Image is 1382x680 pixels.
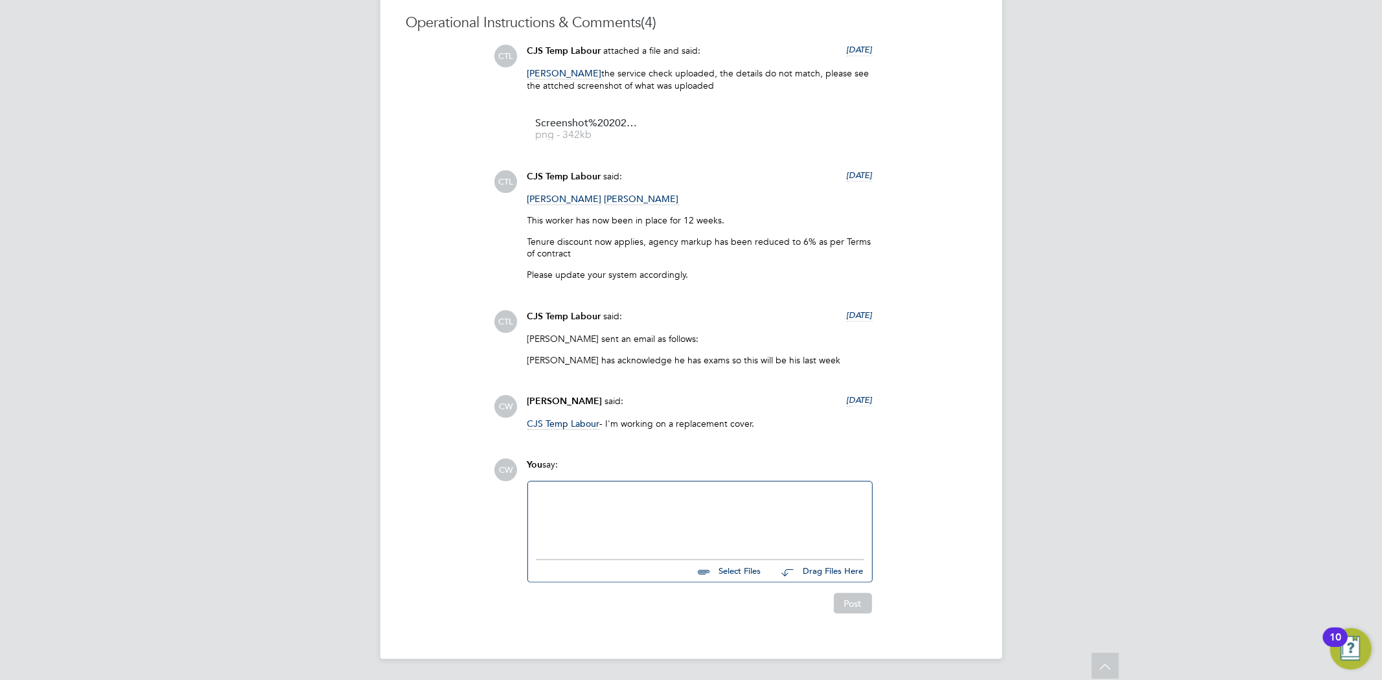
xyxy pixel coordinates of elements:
[527,45,601,56] span: CJS Temp Labour
[495,45,518,67] span: CTL
[847,310,873,321] span: [DATE]
[536,130,639,140] span: png - 342kb
[605,395,624,407] span: said:
[536,119,639,128] span: Screenshot%202025-06-05%2010.54.25
[527,333,873,345] p: [PERSON_NAME] sent an email as follows:
[527,67,873,91] p: the service check uploaded, the details do not match, please see the attched screenshot of what w...
[1330,628,1372,670] button: Open Resource Center, 10 new notifications
[847,394,873,405] span: [DATE]
[605,193,679,205] span: [PERSON_NAME]
[406,14,976,32] h3: Operational Instructions & Comments
[495,459,518,481] span: CW
[536,119,639,140] a: Screenshot%202025-06-05%2010.54.25 png - 342kb
[527,67,602,80] span: [PERSON_NAME]
[495,395,518,418] span: CW
[495,310,518,333] span: CTL
[1330,637,1341,654] div: 10
[527,269,873,280] p: Please update your system accordingly.
[847,170,873,181] span: [DATE]
[834,593,872,614] button: Post
[604,170,623,182] span: said:
[527,418,600,430] span: CJS Temp Labour
[527,214,873,226] p: This worker has now been in place for 12 weeks.
[641,14,657,31] span: (4)
[527,418,873,429] p: - I'm working on a replacement cover.
[527,236,873,259] p: Tenure discount now applies, agency markup has been reduced to 6% as per Terms of contract
[527,459,543,470] span: You
[527,193,602,205] span: [PERSON_NAME]
[527,459,873,481] div: say:
[527,171,601,182] span: CJS Temp Labour
[847,44,873,55] span: [DATE]
[495,170,518,193] span: CTL
[527,396,603,407] span: [PERSON_NAME]
[527,354,873,366] p: [PERSON_NAME] has acknowledge he has exams so this will be his last week
[527,311,601,322] span: CJS Temp Labour
[604,45,701,56] span: attached a file and said:
[604,310,623,322] span: said:
[772,558,864,585] button: Drag Files Here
